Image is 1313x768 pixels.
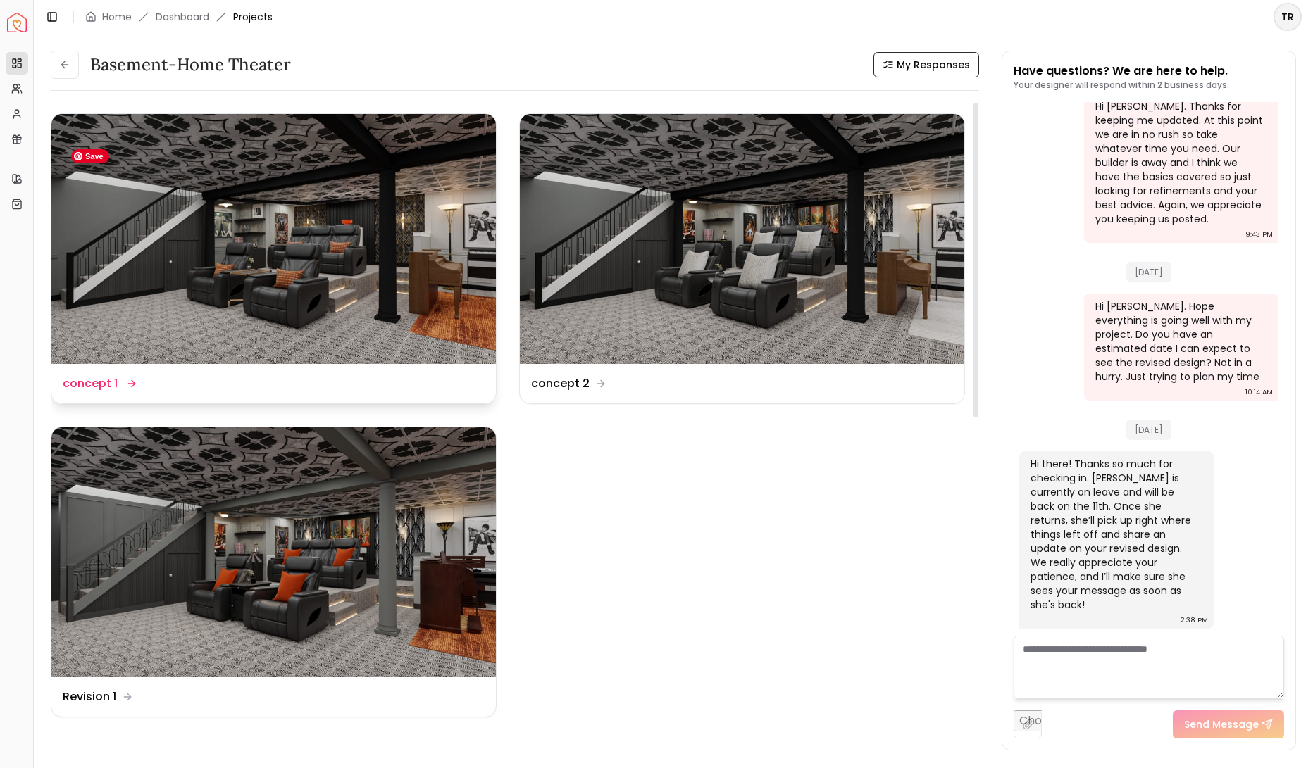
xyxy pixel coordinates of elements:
dd: concept 1 [63,375,118,392]
div: Hi [PERSON_NAME]. Hope everything is going well with my project. Do you have an estimated date I ... [1095,299,1264,384]
a: Revision 1Revision 1 [51,427,497,717]
nav: breadcrumb [85,10,273,24]
a: Spacejoy [7,13,27,32]
a: Home [102,10,132,24]
span: [DATE] [1126,262,1171,282]
a: concept 2concept 2 [519,113,965,404]
div: 10:14 AM [1245,385,1273,399]
div: Hi there! Thanks so much for checking in. [PERSON_NAME] is currently on leave and will be back on... [1031,457,1200,612]
img: concept 1 [51,114,496,364]
dd: concept 2 [531,375,590,392]
div: 9:43 PM [1245,227,1273,241]
span: My Responses [897,58,970,72]
div: 2:38 PM [1181,613,1208,627]
span: TR [1275,4,1300,30]
a: Dashboard [156,10,209,24]
h3: Basement-Home theater [90,53,291,76]
button: TR [1274,3,1302,31]
p: Have questions? We are here to help. [1014,63,1229,80]
button: My Responses [873,52,979,77]
a: concept 1concept 1 [51,113,497,404]
img: Revision 1 [51,427,496,677]
img: Spacejoy Logo [7,13,27,32]
div: Hi [PERSON_NAME]. Thanks for keeping me updated. At this point we are in no rush so take whatever... [1095,99,1264,226]
p: Your designer will respond within 2 business days. [1014,80,1229,91]
dd: Revision 1 [63,688,116,705]
span: Projects [233,10,273,24]
span: Save [71,149,109,163]
span: [DATE] [1126,420,1171,440]
img: concept 2 [520,114,964,364]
